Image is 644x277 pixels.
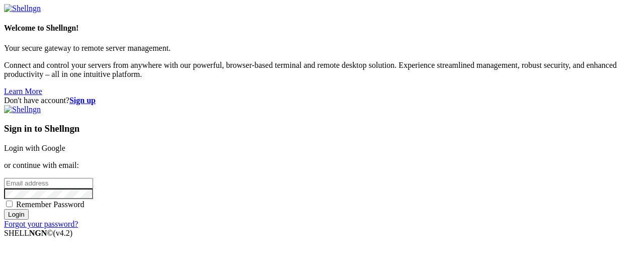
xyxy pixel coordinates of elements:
h4: Welcome to Shellngn! [4,24,640,33]
p: Connect and control your servers from anywhere with our powerful, browser-based terminal and remo... [4,61,640,79]
span: SHELL © [4,229,72,237]
a: Login with Google [4,144,65,152]
a: Forgot your password? [4,220,78,228]
a: Learn More [4,87,42,96]
p: or continue with email: [4,161,640,170]
img: Shellngn [4,105,41,114]
span: Remember Password [16,200,85,209]
p: Your secure gateway to remote server management. [4,44,640,53]
span: 4.2.0 [53,229,73,237]
input: Email address [4,178,93,189]
h3: Sign in to Shellngn [4,123,640,134]
input: Login [4,209,29,220]
img: Shellngn [4,4,41,13]
a: Sign up [69,96,96,105]
input: Remember Password [6,201,13,207]
b: NGN [29,229,47,237]
div: Don't have account? [4,96,640,105]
